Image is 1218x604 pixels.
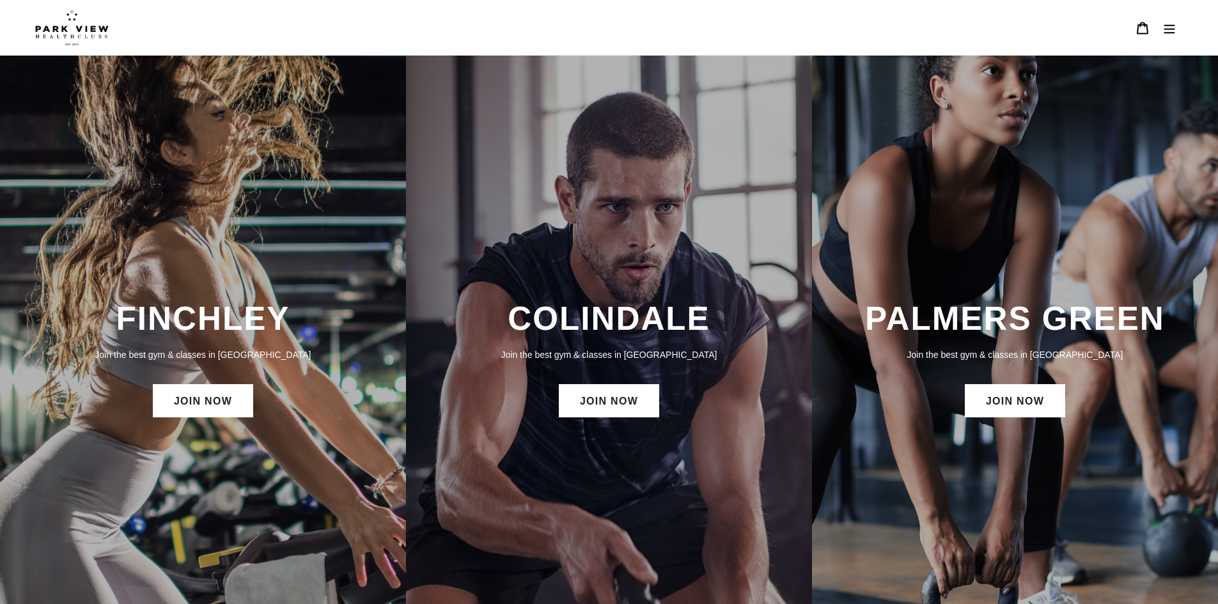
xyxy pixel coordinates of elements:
img: Park view health clubs is a gym near you. [35,10,109,45]
a: JOIN NOW: Finchley Membership [153,384,253,417]
p: Join the best gym & classes in [GEOGRAPHIC_DATA] [13,348,393,362]
button: Menu [1156,14,1183,42]
p: Join the best gym & classes in [GEOGRAPHIC_DATA] [419,348,799,362]
h3: PALMERS GREEN [825,299,1205,338]
p: Join the best gym & classes in [GEOGRAPHIC_DATA] [825,348,1205,362]
h3: COLINDALE [419,299,799,338]
a: JOIN NOW: Colindale Membership [559,384,659,417]
h3: FINCHLEY [13,299,393,338]
a: JOIN NOW: Palmers Green Membership [965,384,1065,417]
